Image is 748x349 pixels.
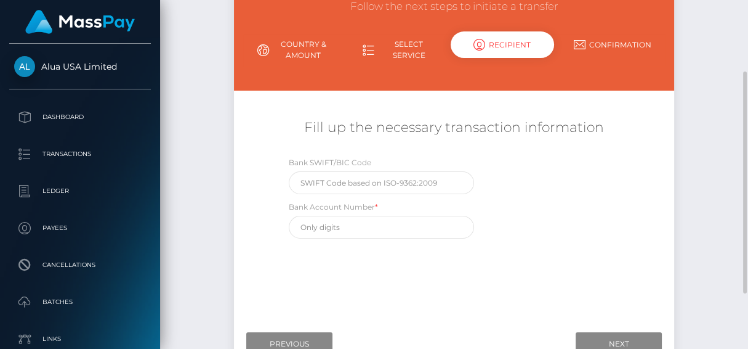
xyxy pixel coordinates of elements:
p: Payees [14,219,146,237]
span: Alua USA Limited [9,61,151,72]
label: Bank SWIFT/BIC Code [289,157,371,168]
div: Recipient [451,31,555,58]
input: SWIFT Code based on ISO-9362:2009 [289,171,473,194]
a: Dashboard [9,102,151,133]
input: Only digits [289,216,473,239]
a: Ledger [9,176,151,207]
a: Transactions [9,139,151,170]
a: Country & Amount [243,34,348,66]
img: Alua USA Limited [14,56,35,77]
p: Batches [14,293,146,311]
p: Links [14,330,146,348]
p: Cancellations [14,256,146,274]
h5: Fill up the necessary transaction information [243,118,666,138]
a: Batches [9,287,151,318]
p: Ledger [14,182,146,200]
p: Dashboard [14,108,146,126]
p: Transactions [14,145,146,163]
img: MassPay Logo [25,10,135,34]
label: Bank Account Number [289,202,378,213]
a: Confirmation [560,34,665,55]
a: Select Service [348,34,454,66]
a: Payees [9,213,151,244]
a: Cancellations [9,250,151,281]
